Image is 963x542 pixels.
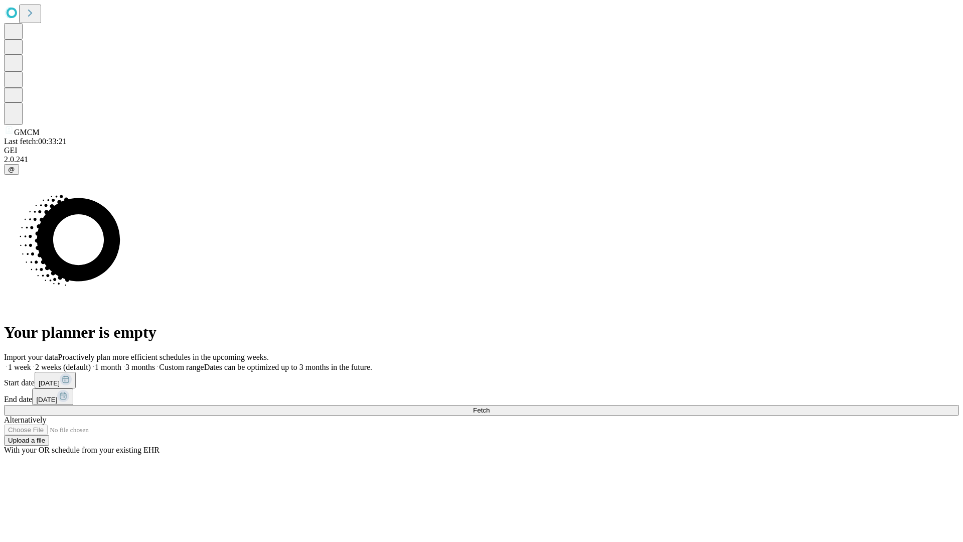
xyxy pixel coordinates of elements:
[8,166,15,173] span: @
[159,363,204,371] span: Custom range
[32,388,73,405] button: [DATE]
[39,379,60,387] span: [DATE]
[4,388,959,405] div: End date
[125,363,155,371] span: 3 months
[4,405,959,416] button: Fetch
[4,416,46,424] span: Alternatively
[4,164,19,175] button: @
[4,435,49,446] button: Upload a file
[14,128,40,137] span: GMCM
[8,363,31,371] span: 1 week
[4,323,959,342] h1: Your planner is empty
[4,155,959,164] div: 2.0.241
[36,396,57,403] span: [DATE]
[35,363,91,371] span: 2 weeks (default)
[58,353,269,361] span: Proactively plan more efficient schedules in the upcoming weeks.
[4,372,959,388] div: Start date
[35,372,76,388] button: [DATE]
[4,446,159,454] span: With your OR schedule from your existing EHR
[4,353,58,361] span: Import your data
[4,137,67,146] span: Last fetch: 00:33:21
[473,406,490,414] span: Fetch
[95,363,121,371] span: 1 month
[204,363,372,371] span: Dates can be optimized up to 3 months in the future.
[4,146,959,155] div: GEI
